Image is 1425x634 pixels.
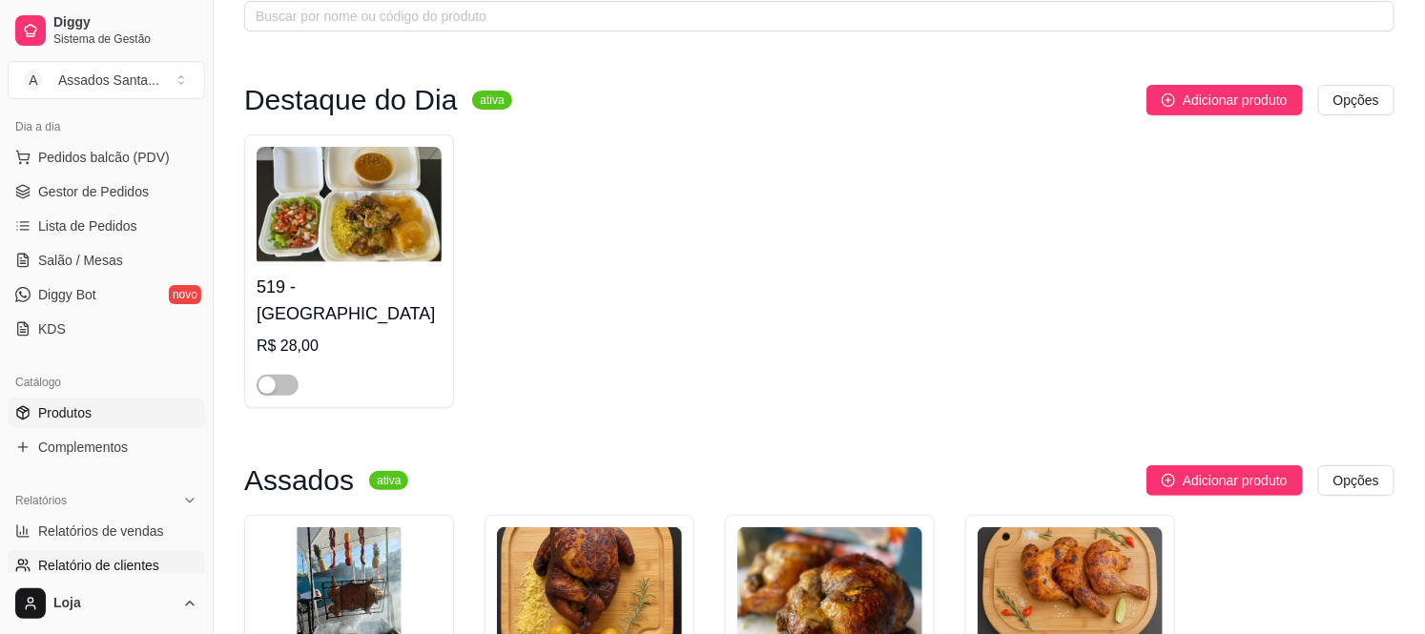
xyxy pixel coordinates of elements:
[38,438,128,457] span: Complementos
[8,211,205,241] a: Lista de Pedidos
[1318,85,1394,115] button: Opções
[1183,90,1288,111] span: Adicionar produto
[38,148,170,167] span: Pedidos balcão (PDV)
[53,14,197,31] span: Diggy
[24,71,43,90] span: A
[244,89,457,112] h3: Destaque do Dia
[8,581,205,626] button: Loja
[1162,474,1175,487] span: plus-circle
[244,469,354,492] h3: Assados
[38,556,159,575] span: Relatório de clientes
[53,595,175,612] span: Loja
[58,71,159,90] div: Assados Santa ...
[257,274,442,327] h4: 519 - [GEOGRAPHIC_DATA]
[8,245,205,276] a: Salão / Mesas
[8,176,205,207] a: Gestor de Pedidos
[8,398,205,428] a: Produtos
[256,6,1368,27] input: Buscar por nome ou código do produto
[8,112,205,142] div: Dia a dia
[38,182,149,201] span: Gestor de Pedidos
[8,61,205,99] button: Select a team
[38,216,137,235] span: Lista de Pedidos
[15,493,67,508] span: Relatórios
[1318,465,1394,496] button: Opções
[8,8,205,53] a: DiggySistema de Gestão
[257,147,442,266] img: product-image
[38,251,123,270] span: Salão / Mesas
[1146,85,1303,115] button: Adicionar produto
[472,91,511,110] sup: ativa
[8,142,205,173] button: Pedidos balcão (PDV)
[8,550,205,581] a: Relatório de clientes
[38,319,66,338] span: KDS
[8,432,205,462] a: Complementos
[257,335,442,358] div: R$ 28,00
[8,516,205,546] a: Relatórios de vendas
[8,314,205,344] a: KDS
[38,403,92,422] span: Produtos
[8,279,205,310] a: Diggy Botnovo
[1183,470,1288,491] span: Adicionar produto
[369,471,408,490] sup: ativa
[1333,90,1379,111] span: Opções
[38,285,96,304] span: Diggy Bot
[1162,93,1175,107] span: plus-circle
[1333,470,1379,491] span: Opções
[8,367,205,398] div: Catálogo
[53,31,197,47] span: Sistema de Gestão
[1146,465,1303,496] button: Adicionar produto
[38,522,164,541] span: Relatórios de vendas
